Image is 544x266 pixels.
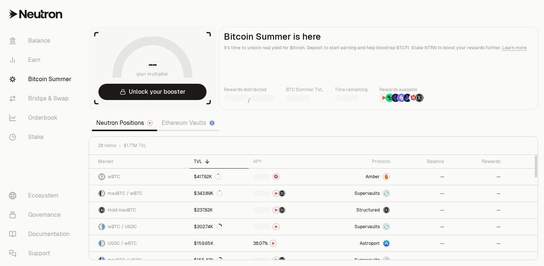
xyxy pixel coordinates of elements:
[383,224,389,230] img: Supervaults
[249,235,324,252] a: NTRN
[99,240,101,246] img: USDC Logo
[98,84,206,100] button: Unlock your booster
[253,159,319,164] div: APY
[108,240,137,246] span: USDC / wBTC
[89,219,189,235] a: wBTC LogoUSDC LogowBTC / USDC
[148,121,152,125] img: Neutron Logo
[392,94,400,102] img: EtherFi Points
[324,169,394,185] a: AmberAmber
[249,219,324,235] a: NTRN
[324,235,394,252] a: Astroport
[3,186,80,205] a: Ecosystem
[270,240,276,246] img: NTRN
[409,94,417,102] img: Mars Fragments
[102,190,105,196] img: wBTC Logo
[449,185,505,202] a: --
[279,190,285,196] img: Structured Points
[253,173,319,180] button: Mars Fragments
[249,202,324,218] a: NTRNStructured Points
[194,174,221,180] div: $417.92K
[92,116,157,130] a: Neutron Positions
[449,219,505,235] a: --
[449,202,505,218] a: --
[108,174,120,180] span: wBTC
[355,190,380,196] span: Supervaults
[249,169,324,185] a: Mars Fragments
[189,235,249,252] a: $159.65K
[324,185,394,202] a: SupervaultsSupervaults
[273,207,279,213] img: NTRN
[157,116,219,130] a: Ethereum Vaults
[99,224,101,230] img: wBTC Logo
[253,190,319,197] button: NTRNStructured Points
[3,127,80,147] a: Stake
[415,94,423,102] img: Structured Points
[108,190,142,196] span: maxBTC / wBTC
[194,257,222,263] div: $155.42K
[224,44,533,51] p: It's time to unlock real yield for Bitcoin. Deposit to start earning and help boostrap BTCFi. Sta...
[355,257,380,263] span: Supervaults
[453,159,500,164] div: Rewards
[386,94,394,102] img: Lombard Lux
[89,235,189,252] a: USDC LogowBTC LogoUSDC / wBTC
[194,207,213,213] div: $237.82K
[273,190,279,196] img: NTRN
[394,235,449,252] a: --
[279,207,285,213] img: Structured Points
[379,86,424,93] p: Rewards available
[102,240,105,246] img: wBTC Logo
[360,240,380,246] span: Astroport
[397,94,406,102] img: Solv Points
[273,174,279,180] img: Mars Fragments
[194,224,222,230] div: $202.74K
[124,143,147,149] span: $1.77M TVL
[335,86,367,93] p: Time remaining
[194,159,244,164] div: TVL
[3,89,80,108] a: Bridge & Swap
[399,159,444,164] div: Balance
[3,50,80,70] a: Earn
[189,202,249,218] a: $237.82K
[286,86,323,93] p: BTC Summer TVL
[380,94,388,102] img: NTRN
[403,94,412,102] img: Bedrock Diamonds
[108,257,142,263] span: maxBTC / USDC
[253,256,319,264] button: NTRNStructured Points
[3,225,80,244] a: Documentation
[253,223,319,230] button: NTRN
[224,86,274,93] p: Rewards distributed
[383,174,389,180] img: Amber
[3,108,80,127] a: Orderbook
[137,70,169,78] span: your multiplier
[383,207,389,213] img: maxBTC
[253,206,319,214] button: NTRNStructured Points
[108,207,136,213] span: Hold maxBTC
[324,202,394,218] a: StructuredmaxBTC
[273,257,279,263] img: NTRN
[99,174,105,180] img: wBTC Logo
[355,224,380,230] span: Supervaults
[253,240,319,247] button: NTRN
[279,257,285,263] img: Structured Points
[394,202,449,218] a: --
[189,185,249,202] a: $343.89K
[329,159,390,164] div: Protocol
[108,224,137,230] span: wBTC / USDC
[194,190,222,196] div: $343.89K
[273,224,279,230] img: NTRN
[502,45,527,51] a: Learn more
[89,169,189,185] a: wBTC LogowBTC
[189,219,249,235] a: $202.74K
[394,169,449,185] a: --
[89,185,189,202] a: maxBTC LogowBTC LogomaxBTC / wBTC
[224,93,274,105] div: /
[102,257,105,263] img: USDC Logo
[383,257,389,263] img: Supervaults
[249,185,324,202] a: NTRNStructured Points
[224,31,533,42] h2: Bitcoin Summer is here
[383,190,389,196] img: Supervaults
[366,174,380,180] span: Amber
[3,205,80,225] a: Governance
[394,185,449,202] a: --
[99,207,105,213] img: maxBTC Logo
